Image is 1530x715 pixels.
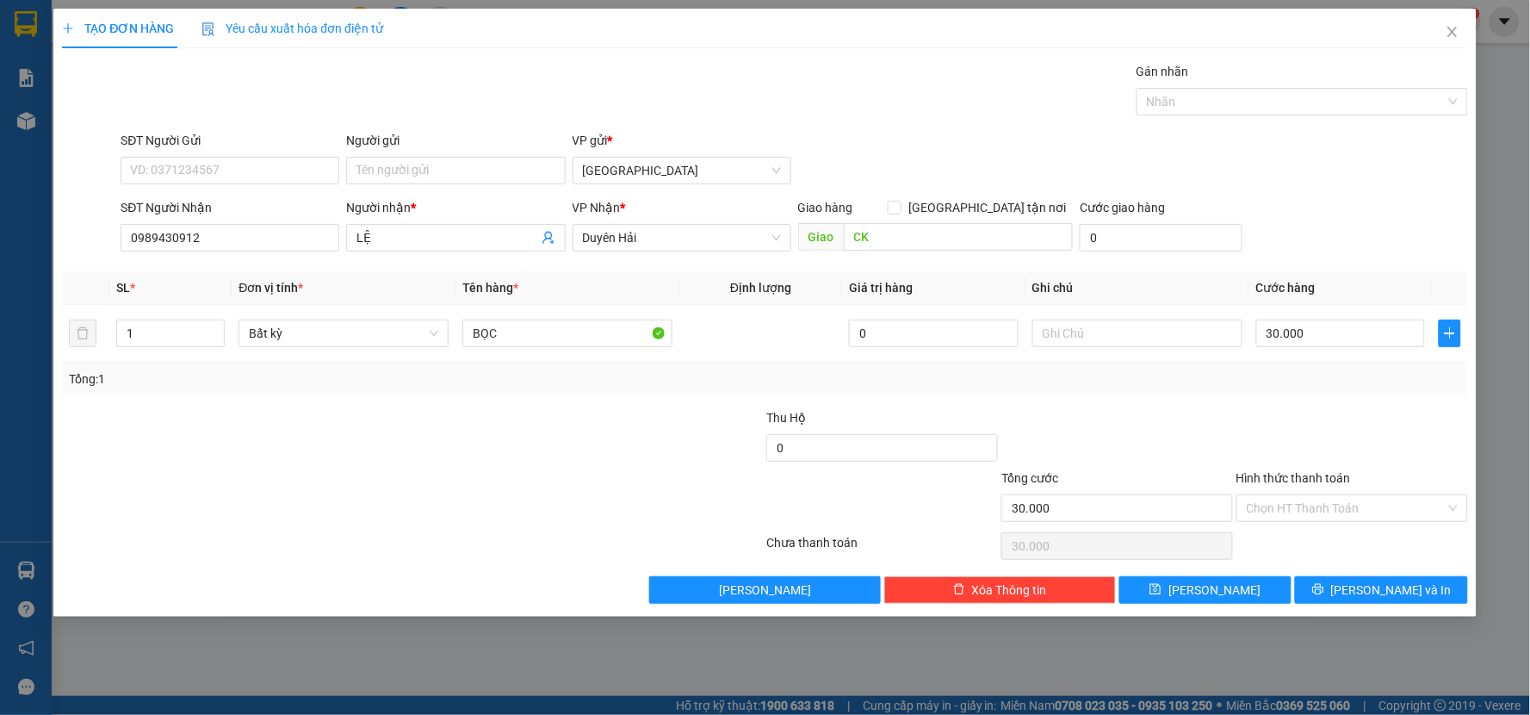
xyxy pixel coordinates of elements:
[1331,581,1452,600] span: [PERSON_NAME] và In
[15,53,189,74] div: châu
[1025,271,1249,305] th: Ghi chú
[849,281,913,295] span: Giá trị hàng
[121,131,339,150] div: SĐT Người Gửi
[199,90,342,115] div: 20.000
[1440,326,1459,340] span: plus
[1168,581,1261,600] span: [PERSON_NAME]
[798,223,844,251] span: Giao
[766,411,806,425] span: Thu Hộ
[884,576,1116,604] button: deleteXóa Thông tin
[1137,65,1189,78] label: Gán nhãn
[953,583,965,597] span: delete
[730,281,791,295] span: Định lượng
[228,123,251,147] span: SL
[1080,201,1165,214] label: Cước giao hàng
[201,22,215,36] img: icon
[346,131,565,150] div: Người gửi
[116,281,130,295] span: SL
[249,320,438,346] span: Bất kỳ
[1312,583,1324,597] span: printer
[69,370,591,389] div: Tổng: 1
[1119,576,1292,604] button: save[PERSON_NAME]
[1439,320,1460,347] button: plus
[649,576,881,604] button: [PERSON_NAME]
[121,198,339,217] div: SĐT Người Nhận
[1080,224,1242,252] input: Cước giao hàng
[1256,281,1316,295] span: Cước hàng
[1032,320,1242,347] input: Ghi Chú
[199,95,223,113] span: CC :
[583,158,781,183] span: Sài Gòn
[972,581,1047,600] span: Xóa Thông tin
[1001,471,1058,485] span: Tổng cước
[15,15,189,53] div: [GEOGRAPHIC_DATA]
[1295,576,1468,604] button: printer[PERSON_NAME] và In
[15,15,41,33] span: Gửi:
[573,201,621,214] span: VP Nhận
[849,320,1019,347] input: 0
[798,201,853,214] span: Giao hàng
[201,15,340,35] div: Trà Vinh
[573,131,791,150] div: VP gửi
[62,22,174,35] span: TẠO ĐƠN HÀNG
[462,281,518,295] span: Tên hàng
[1149,583,1161,597] span: save
[542,231,555,245] span: user-add
[15,125,340,146] div: Tên hàng: CỤC BAO FE ( : 1 )
[1428,9,1477,57] button: Close
[238,281,303,295] span: Đơn vị tính
[719,581,811,600] span: [PERSON_NAME]
[201,22,383,35] span: Yêu cầu xuất hóa đơn điện tử
[583,225,781,251] span: Duyên Hải
[201,35,340,56] div: PHONG
[901,198,1073,217] span: [GEOGRAPHIC_DATA] tận nơi
[1446,25,1459,39] span: close
[346,198,565,217] div: Người nhận
[844,223,1074,251] input: Dọc đường
[62,22,74,34] span: plus
[69,320,96,347] button: delete
[201,16,243,34] span: Nhận:
[462,320,672,347] input: VD: Bàn, Ghế
[765,533,1000,563] div: Chưa thanh toán
[201,56,340,80] div: 0939595549
[1236,471,1351,485] label: Hình thức thanh toán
